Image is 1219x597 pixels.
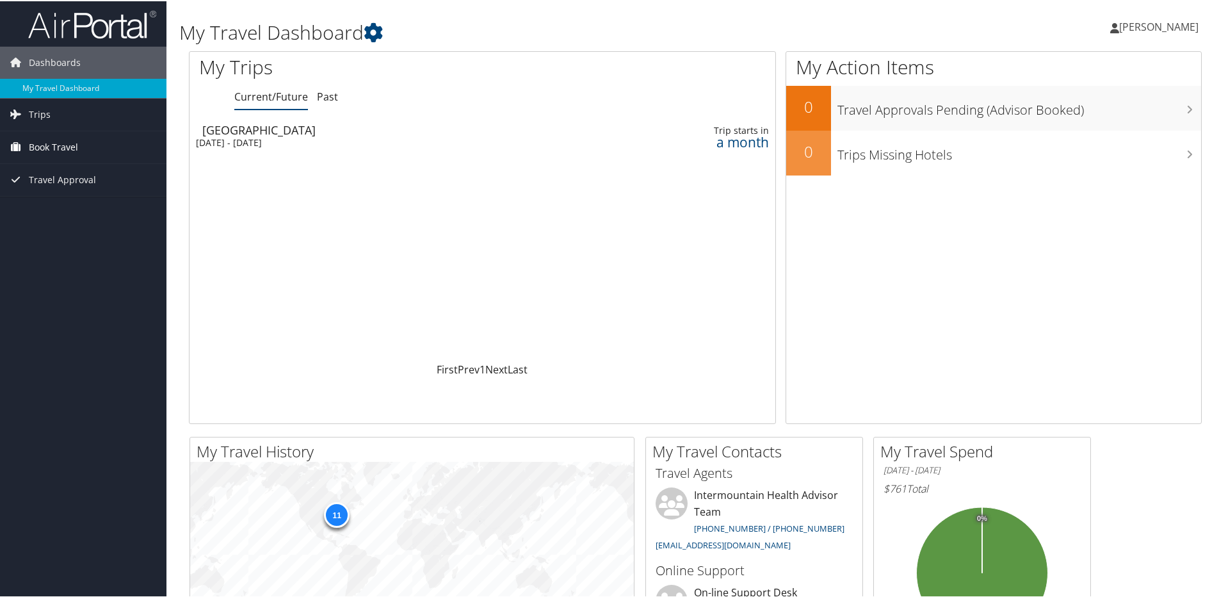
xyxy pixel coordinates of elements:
span: [PERSON_NAME] [1119,19,1199,33]
tspan: 0% [977,514,987,521]
span: Travel Approval [29,163,96,195]
h2: My Travel History [197,439,634,461]
h2: My Travel Contacts [652,439,862,461]
span: Book Travel [29,130,78,162]
div: a month [640,135,769,147]
a: Past [317,88,338,102]
a: First [437,361,458,375]
a: 0Trips Missing Hotels [786,129,1201,174]
span: Trips [29,97,51,129]
h1: My Action Items [786,53,1201,79]
h3: Online Support [656,560,853,578]
a: [PERSON_NAME] [1110,6,1211,45]
a: Last [508,361,528,375]
h2: 0 [786,140,831,161]
a: [PHONE_NUMBER] / [PHONE_NUMBER] [694,521,844,533]
h2: 0 [786,95,831,117]
a: Current/Future [234,88,308,102]
h1: My Trips [199,53,522,79]
h6: Total [884,480,1081,495]
h3: Trips Missing Hotels [837,138,1201,163]
h1: My Travel Dashboard [179,18,868,45]
a: 0Travel Approvals Pending (Advisor Booked) [786,85,1201,129]
a: 1 [480,361,485,375]
div: [DATE] - [DATE] [196,136,563,147]
h3: Travel Agents [656,463,853,481]
h3: Travel Approvals Pending (Advisor Booked) [837,94,1201,118]
img: airportal-logo.png [28,8,156,38]
span: Dashboards [29,45,81,78]
h6: [DATE] - [DATE] [884,463,1081,475]
a: [EMAIL_ADDRESS][DOMAIN_NAME] [656,538,791,550]
div: Trip starts in [640,124,769,135]
div: 11 [324,501,350,527]
h2: My Travel Spend [880,439,1090,461]
li: Intermountain Health Advisor Team [649,486,859,555]
span: $761 [884,480,907,495]
a: Prev [458,361,480,375]
div: [GEOGRAPHIC_DATA] [202,123,570,135]
a: Next [485,361,508,375]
